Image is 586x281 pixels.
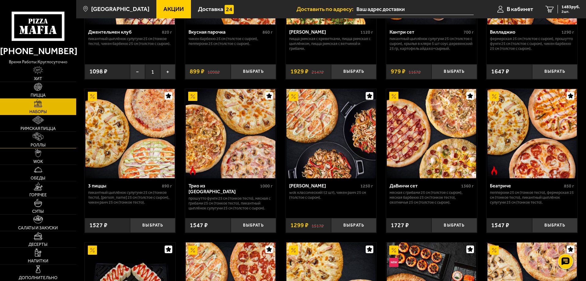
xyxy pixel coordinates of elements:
button: Выбрать [532,218,577,233]
span: 1290 г [562,30,574,35]
img: Акционный [389,246,398,255]
img: Акционный [389,92,398,101]
div: Вкусная парочка [188,29,261,35]
div: Беатриче [490,183,562,189]
p: Прошутто Фунги 25 см (тонкое тесто), Мясная с грибами 25 см (тонкое тесто), Пикантный цыплёнок су... [188,196,273,211]
span: Акции [163,6,184,12]
span: Обеды [31,176,45,180]
span: Доставить по адресу: [297,6,356,12]
span: Напитки [28,259,48,263]
img: Беатриче [487,89,577,178]
button: Выбрать [331,64,376,79]
img: Акционный [88,92,97,101]
button: Выбрать [231,64,276,79]
img: Вилла Капри [286,89,376,178]
p: Пикантный цыплёнок сулугуни 25 см (тонкое тесто), [PERSON_NAME] 25 см (толстое с сыром), Чикен Ра... [88,190,172,205]
img: Акционный [490,92,499,101]
a: Акционный3 пиццы [85,89,176,178]
span: 1547 ₽ [491,222,509,228]
div: [PERSON_NAME] [289,29,359,35]
p: Wok классический L (2 шт), Чикен Ранч 25 см (толстое с сыром). [289,190,373,200]
div: ДаВинчи сет [390,183,460,189]
span: 1120 г [360,30,373,35]
span: 1250 г [360,183,373,189]
span: 1360 г [461,183,474,189]
img: Акционный [289,92,298,101]
span: 1 [145,64,160,79]
span: Дополнительно [19,276,58,280]
img: Острое блюдо [188,166,197,175]
span: 1098 ₽ [89,68,107,75]
s: 1098 ₽ [207,68,220,75]
button: Выбрать [331,218,376,233]
span: Салаты и закуски [18,226,58,230]
img: 15daf4d41897b9f0e9f617042186c801.svg [225,5,234,14]
span: 850 г [564,183,574,189]
button: − [130,64,145,79]
img: Акционный [490,246,499,255]
span: 1929 ₽ [290,68,308,75]
div: 3 пиццы [88,183,161,189]
span: Роллы [31,143,46,147]
span: 1547 ₽ [190,222,208,228]
span: 700 г [464,30,474,35]
span: Римская пицца [21,127,56,131]
img: Новинка [389,258,398,267]
span: В кабинет [507,6,533,12]
s: 1167 ₽ [409,68,421,75]
input: Ваш адрес доставки [356,4,474,15]
span: Пицца [31,93,46,98]
a: АкционныйДаВинчи сет [386,89,477,178]
span: 820 г [162,30,172,35]
button: Выбрать [532,64,577,79]
span: 1727 ₽ [391,222,409,228]
p: Пицца Римская с креветками, Пицца Римская с цыплёнком, Пицца Римская с ветчиной и грибами. [289,36,373,51]
img: Острое блюдо [490,166,499,175]
p: Фермерская 25 см (толстое с сыром), Прошутто Фунги 25 см (толстое с сыром), Чикен Барбекю 25 см (... [490,36,574,51]
span: Супы [32,209,44,214]
span: 890 г [162,183,172,189]
img: Акционный [289,246,298,255]
div: Кантри сет [390,29,462,35]
span: Десерты [28,242,47,247]
span: 979 ₽ [391,68,405,75]
span: 2 шт. [562,10,580,13]
button: Выбрать [231,218,276,233]
p: Пепперони 25 см (тонкое тесто), Фермерская 25 см (тонкое тесто), Пикантный цыплёнок сулугуни 25 с... [490,190,574,205]
span: 860 г [263,30,273,35]
img: Акционный [88,246,97,255]
button: + [160,64,175,79]
span: [GEOGRAPHIC_DATA] [91,6,149,12]
div: Трио из [GEOGRAPHIC_DATA] [188,183,259,194]
img: Акционный [188,246,197,255]
span: 1000 г [260,183,273,189]
span: 1647 ₽ [491,68,509,75]
span: Хит [34,77,42,81]
img: ДаВинчи сет [387,89,476,178]
s: 2147 ₽ [312,68,324,75]
span: 899 ₽ [190,68,204,75]
span: Наборы [29,110,47,114]
span: WOK [33,160,43,164]
a: АкционныйОстрое блюдоБеатриче [487,89,577,178]
div: Вилладжио [490,29,560,35]
img: Трио из Рио [186,89,275,178]
a: АкционныйОстрое блюдоТрио из Рио [185,89,276,178]
span: 1483 руб. [562,5,580,9]
p: Мясная с грибами 25 см (толстое с сыром), Мясная Барбекю 25 см (тонкое тесто), Охотничья 25 см (т... [390,190,474,205]
button: Выбрать [130,218,175,233]
span: 1299 ₽ [290,222,308,228]
div: [PERSON_NAME] [289,183,359,189]
img: 3 пиццы [85,89,175,178]
button: Выбрать [431,64,477,79]
p: Чикен Барбекю 25 см (толстое с сыром), Пепперони 25 см (толстое с сыром). [188,36,273,46]
div: Джентельмен клуб [88,29,161,35]
p: Пикантный цыплёнок сулугуни 25 см (тонкое тесто), Чикен Барбекю 25 см (толстое с сыром). [88,36,172,46]
span: Россия, Санкт-Петербург, проспект Энтузиастов, 28к1 [356,4,474,15]
span: 1527 ₽ [89,222,107,228]
span: Горячее [29,193,47,197]
s: 1517 ₽ [312,222,324,228]
button: Выбрать [431,218,477,233]
a: АкционныйВилла Капри [286,89,377,178]
p: Пикантный цыплёнок сулугуни 25 см (толстое с сыром), крылья в кляре 5 шт соус деревенский 25 гр, ... [390,36,474,51]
